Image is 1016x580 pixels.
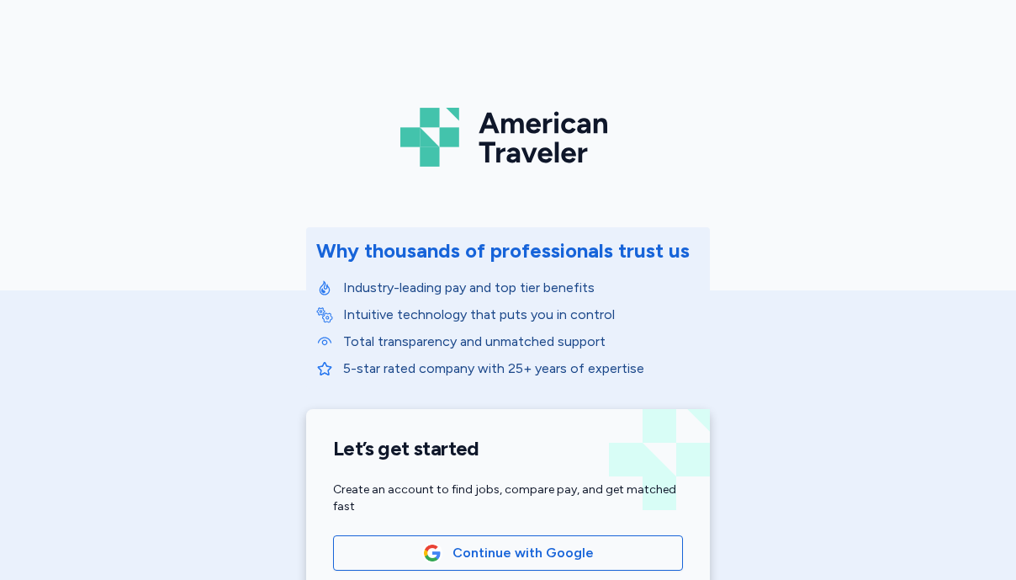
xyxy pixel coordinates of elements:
div: Create an account to find jobs, compare pay, and get matched fast [333,482,683,515]
p: Industry-leading pay and top tier benefits [343,278,700,298]
img: Logo [400,101,616,173]
p: 5-star rated company with 25+ years of expertise [343,359,700,379]
p: Intuitive technology that puts you in control [343,305,700,325]
button: Google LogoContinue with Google [333,535,683,571]
p: Total transparency and unmatched support [343,332,700,352]
div: Why thousands of professionals trust us [316,237,690,264]
img: Google Logo [423,544,442,562]
h1: Let’s get started [333,436,683,461]
span: Continue with Google [452,543,594,563]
